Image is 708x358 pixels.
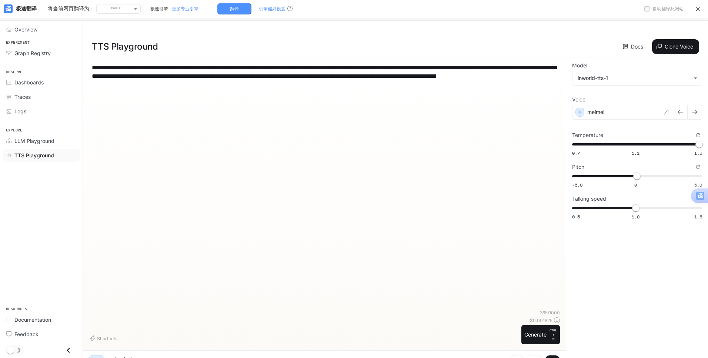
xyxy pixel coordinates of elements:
h1: TTS Playground [92,39,158,54]
span: Dashboards [14,78,44,86]
p: $ 0.001825 [530,317,552,324]
p: ⏎ [550,328,557,341]
a: Traces [3,90,80,103]
a: TTS Playground [3,149,80,162]
button: GenerateCTRL +⏎ [521,325,560,344]
p: CTRL + [550,328,557,337]
span: 1.1 [632,150,639,156]
p: Voice [572,97,585,102]
span: Logs [14,107,26,115]
p: Model [572,63,587,68]
span: Documentation [14,316,51,324]
a: Logs [3,105,80,118]
span: 0.7 [572,150,580,156]
span: LLM Playground [14,137,54,145]
a: Graph Registry [3,47,80,60]
span: Feedback [14,330,39,338]
span: 5.0 [694,182,702,188]
a: Dashboards [3,76,80,89]
button: Reset to default [694,163,702,171]
span: TTS Playground [14,151,54,159]
p: 365 / 1000 [540,310,560,316]
a: LLM Playground [3,134,80,147]
div: inworld-tts-1 [578,74,690,82]
span: 1.5 [694,150,702,156]
p: meimei [587,108,604,116]
a: Feedback [3,328,80,341]
button: Reset to default [694,131,702,139]
p: Pitch [572,164,584,170]
p: Temperature [572,133,603,138]
span: 1.0 [632,214,639,220]
span: 0 [634,182,637,188]
div: inworld-tts-1 [572,71,702,85]
button: Shortcuts [89,332,120,344]
span: Dark mode toggle [7,346,14,354]
p: Talking speed [572,196,606,201]
a: Overview [3,23,80,36]
span: -5.0 [572,182,582,188]
a: Docs [621,39,646,54]
span: Overview [14,26,37,33]
button: Clone Voice [652,39,699,54]
button: Close drawer [60,343,77,358]
span: 1.5 [694,214,702,220]
a: Documentation [3,313,80,326]
span: 0.5 [572,214,580,220]
span: Traces [14,93,31,101]
span: Graph Registry [14,49,51,57]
